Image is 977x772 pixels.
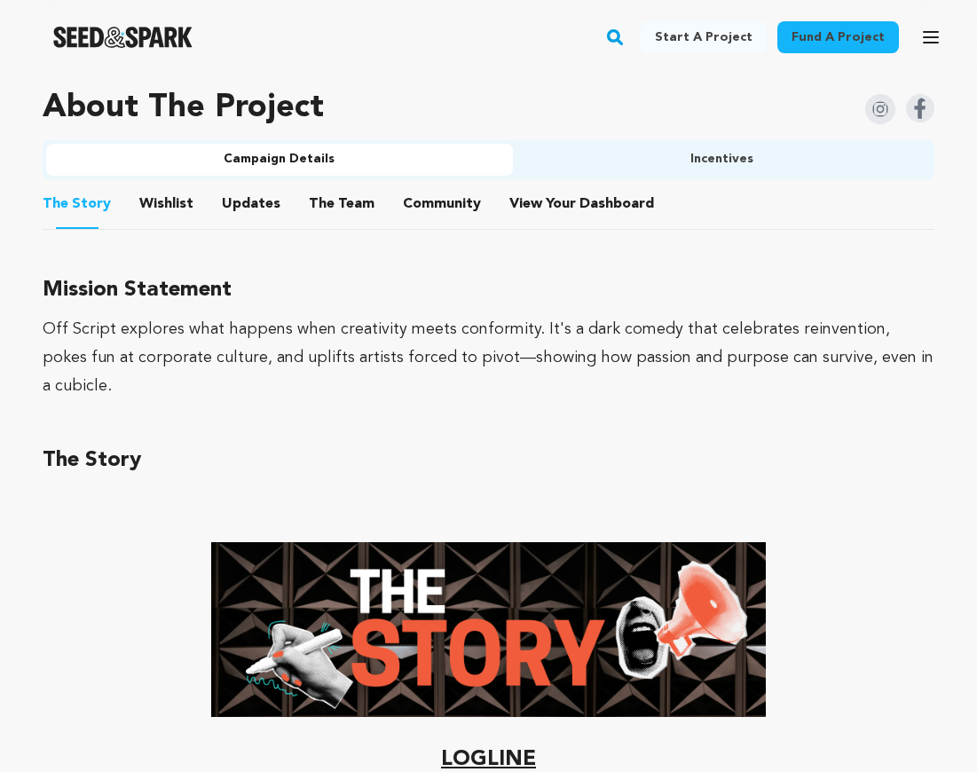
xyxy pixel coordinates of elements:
[906,94,934,122] img: Seed&Spark Facebook Icon
[43,193,68,215] span: The
[53,27,193,48] a: Seed&Spark Homepage
[509,193,658,215] span: Your
[309,193,335,215] span: The
[865,94,895,124] img: Seed&Spark Instagram Icon
[43,315,934,400] div: Off Script explores what happens when creativity meets conformity. It's a dark comedy that celebr...
[441,749,536,770] u: LOGLINE
[641,21,767,53] a: Start a project
[513,144,932,176] button: Incentives
[46,144,513,176] button: Campaign Details
[53,27,193,48] img: Seed&Spark Logo Dark Mode
[43,193,111,215] span: Story
[139,193,193,215] span: Wishlist
[509,193,658,215] a: ViewYourDashboard
[43,91,324,126] h1: About The Project
[222,193,280,215] span: Updates
[211,542,766,718] img: 1755641172-Screenshot%202025-08-19%20at%206.05.10%E2%80%AFPM.png
[579,193,654,215] span: Dashboard
[309,193,374,215] span: Team
[777,21,899,53] a: Fund a project
[403,193,481,215] span: Community
[43,443,934,478] h3: The Story
[43,272,934,308] h3: Mission Statement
